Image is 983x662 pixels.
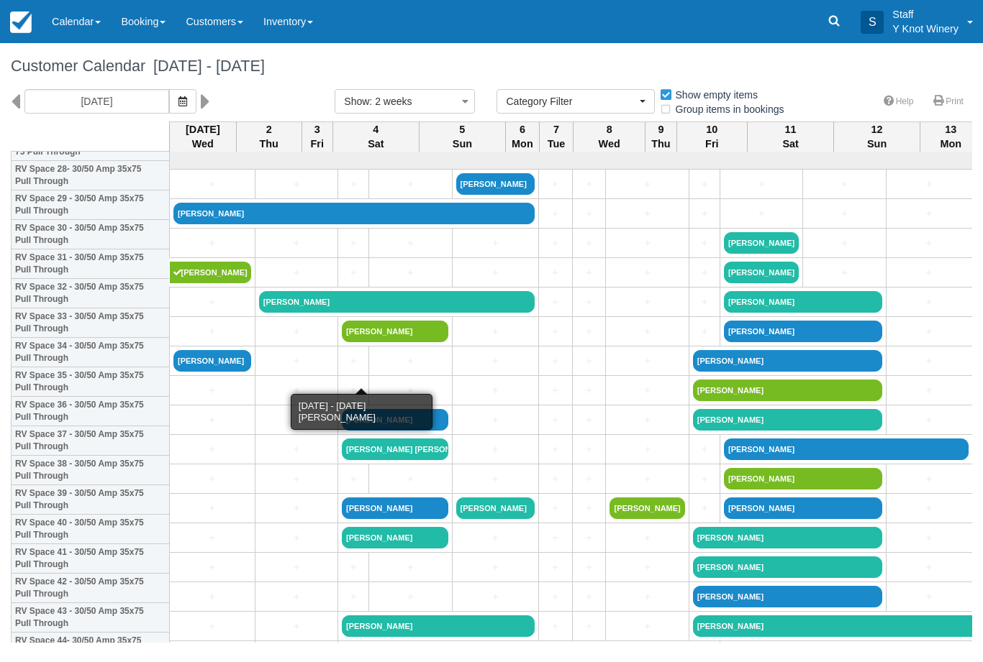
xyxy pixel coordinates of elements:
a: + [259,383,334,398]
a: [PERSON_NAME] [724,468,882,489]
th: RV Space 32 - 30/50 Amp 35x75 Pull Through [12,279,170,308]
a: + [543,295,568,310]
a: + [456,560,535,575]
a: Print [925,91,972,112]
a: + [543,442,568,457]
a: + [610,206,684,221]
a: + [543,177,568,192]
th: RV Space 35 - 30/50 Amp 35x75 Pull Through [12,367,170,397]
a: + [890,206,969,221]
a: + [259,236,334,251]
a: + [373,177,448,192]
th: RV Space 41 - 30/50 Amp 35x75 Pull Through [12,544,170,574]
a: + [693,177,716,192]
a: + [610,413,684,428]
a: [PERSON_NAME] [724,497,882,519]
a: + [373,236,448,251]
a: + [259,560,334,575]
a: [PERSON_NAME] [170,262,251,283]
th: RV Space 30 - 30/50 Amp 35x75 Pull Through [12,220,170,249]
a: + [890,324,969,339]
a: + [610,472,684,487]
th: 6 Mon [505,121,539,152]
a: + [576,413,602,428]
p: Y Knot Winery [892,22,959,36]
a: + [342,383,365,398]
a: [PERSON_NAME] [724,262,799,283]
a: [PERSON_NAME] [693,380,882,401]
a: + [173,472,251,487]
a: + [576,206,602,221]
a: + [543,619,568,634]
a: [PERSON_NAME] [724,438,969,460]
span: [DATE] - [DATE] [145,57,265,75]
span: Group items in bookings [659,104,796,114]
a: + [576,354,602,369]
button: Show: 2 weeks [335,89,475,114]
div: S [861,11,884,34]
a: + [576,560,602,575]
th: 4 Sat [332,121,419,152]
th: RV Space 29 - 30/50 Amp 35x75 Pull Through [12,190,170,220]
button: Category Filter [497,89,655,114]
a: + [693,206,716,221]
th: 11 Sat [748,121,834,152]
a: + [576,442,602,457]
a: + [807,236,882,251]
a: + [373,472,448,487]
a: + [693,501,716,516]
th: RV Space 42 - 30/50 Amp 35x75 Pull Through [12,574,170,603]
a: + [693,265,716,280]
a: [PERSON_NAME] [610,497,684,519]
a: + [342,236,365,251]
a: + [373,354,448,369]
a: + [373,560,448,575]
a: + [576,530,602,546]
th: RV Space 40 - 30/50 Amp 35x75 Pull Through [12,515,170,544]
a: + [543,354,568,369]
a: + [610,383,684,398]
a: + [456,472,535,487]
span: Show empty items [659,89,769,99]
a: + [259,472,334,487]
a: + [724,177,799,192]
a: + [173,619,251,634]
a: + [543,560,568,575]
th: RV Space 33 - 30/50 Amp 35x75 Pull Through [12,308,170,338]
a: [PERSON_NAME] [259,291,535,313]
a: + [890,383,969,398]
a: [PERSON_NAME] [724,321,882,342]
a: + [173,560,251,575]
a: [PERSON_NAME] [724,232,799,254]
a: + [456,265,535,280]
a: + [693,472,716,487]
a: + [610,619,684,634]
a: + [456,236,535,251]
a: [PERSON_NAME] [693,527,882,548]
label: Group items in bookings [659,98,794,120]
a: + [259,589,334,604]
a: [PERSON_NAME] [693,586,882,607]
th: RV Space 43 - 30/50 Amp 35x75 Pull Through [12,603,170,633]
a: [PERSON_NAME] [342,497,448,519]
a: + [373,383,448,398]
a: + [259,324,334,339]
a: + [890,472,969,487]
a: + [610,265,684,280]
a: + [342,265,365,280]
a: + [173,383,251,398]
th: RV Space 37 - 30/50 Amp 35x75 Pull Through [12,426,170,456]
th: 8 Wed [573,121,645,152]
a: + [259,501,334,516]
a: + [173,324,251,339]
a: + [456,442,535,457]
a: + [342,177,365,192]
a: + [576,589,602,604]
a: + [890,413,969,428]
a: + [456,413,535,428]
a: + [259,177,334,192]
a: + [259,265,334,280]
label: Show empty items [659,84,767,106]
a: + [543,472,568,487]
a: [PERSON_NAME] [342,409,448,431]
